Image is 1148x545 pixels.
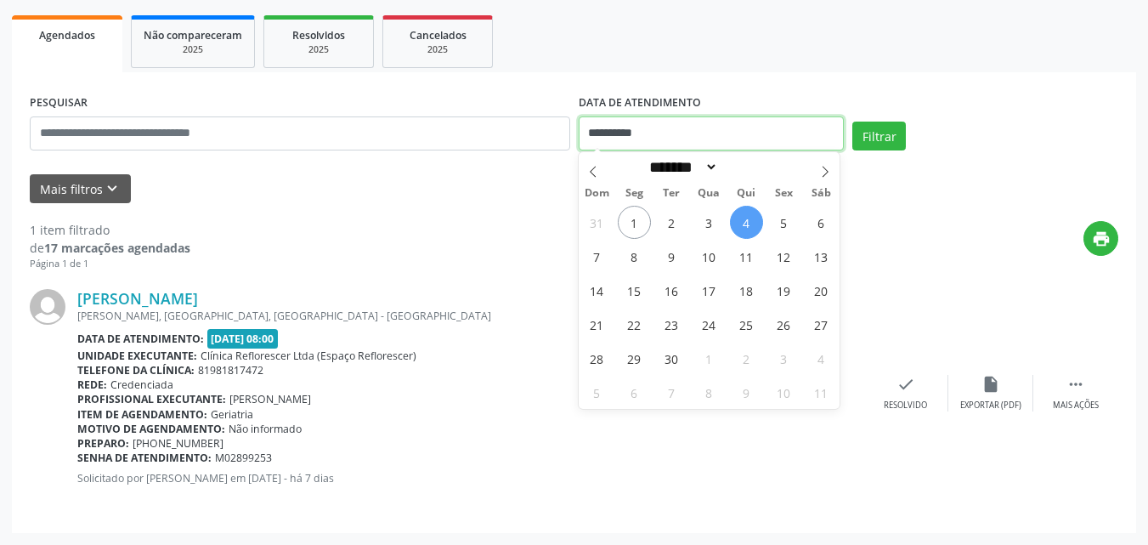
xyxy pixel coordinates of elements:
[1092,230,1111,248] i: print
[77,309,863,323] div: [PERSON_NAME], [GEOGRAPHIC_DATA], [GEOGRAPHIC_DATA] - [GEOGRAPHIC_DATA]
[896,375,915,394] i: check
[618,240,651,273] span: Setembro 8, 2025
[693,308,726,341] span: Setembro 24, 2025
[77,289,198,308] a: [PERSON_NAME]
[580,376,614,409] span: Outubro 5, 2025
[655,342,688,375] span: Setembro 30, 2025
[30,174,131,204] button: Mais filtroskeyboard_arrow_down
[655,308,688,341] span: Setembro 23, 2025
[1083,221,1118,256] button: print
[144,43,242,56] div: 2025
[30,239,190,257] div: de
[767,376,800,409] span: Outubro 10, 2025
[618,376,651,409] span: Outubro 6, 2025
[805,342,838,375] span: Outubro 4, 2025
[276,43,361,56] div: 2025
[133,436,223,451] span: [PHONE_NUMBER]
[805,308,838,341] span: Setembro 27, 2025
[77,471,863,485] p: Solicitado por [PERSON_NAME] em [DATE] - há 7 dias
[103,179,122,198] i: keyboard_arrow_down
[579,90,701,116] label: DATA DE ATENDIMENTO
[615,188,653,199] span: Seg
[805,206,838,239] span: Setembro 6, 2025
[201,349,416,363] span: Clínica Reflorescer Ltda (Espaço Reflorescer)
[802,188,840,199] span: Sáb
[618,308,651,341] span: Setembro 22, 2025
[727,188,765,199] span: Qui
[767,206,800,239] span: Setembro 5, 2025
[30,289,65,325] img: img
[580,308,614,341] span: Setembro 21, 2025
[618,342,651,375] span: Setembro 29, 2025
[110,378,173,392] span: Credenciada
[77,451,212,465] b: Senha de atendimento:
[229,392,311,406] span: [PERSON_NAME]
[655,240,688,273] span: Setembro 9, 2025
[730,274,763,307] span: Setembro 18, 2025
[884,400,927,412] div: Resolvido
[690,188,727,199] span: Qua
[77,436,129,451] b: Preparo:
[44,240,190,256] strong: 17 marcações agendadas
[580,342,614,375] span: Setembro 28, 2025
[655,376,688,409] span: Outubro 7, 2025
[693,206,726,239] span: Setembro 3, 2025
[215,451,272,465] span: M02899253
[767,240,800,273] span: Setembro 12, 2025
[655,206,688,239] span: Setembro 2, 2025
[618,206,651,239] span: Setembro 1, 2025
[1053,400,1099,412] div: Mais ações
[1066,375,1085,394] i: 
[618,274,651,307] span: Setembro 15, 2025
[805,240,838,273] span: Setembro 13, 2025
[730,240,763,273] span: Setembro 11, 2025
[77,392,226,406] b: Profissional executante:
[693,274,726,307] span: Setembro 17, 2025
[229,422,302,436] span: Não informado
[580,274,614,307] span: Setembro 14, 2025
[653,188,690,199] span: Ter
[960,400,1021,412] div: Exportar (PDF)
[730,342,763,375] span: Outubro 2, 2025
[198,363,263,378] span: 81981817472
[77,378,107,392] b: Rede:
[718,158,774,176] input: Year
[655,274,688,307] span: Setembro 16, 2025
[767,308,800,341] span: Setembro 26, 2025
[852,122,906,150] button: Filtrar
[730,376,763,409] span: Outubro 9, 2025
[693,342,726,375] span: Outubro 1, 2025
[410,28,467,43] span: Cancelados
[693,376,726,409] span: Outubro 8, 2025
[77,407,207,422] b: Item de agendamento:
[77,363,195,378] b: Telefone da clínica:
[30,257,190,271] div: Página 1 de 1
[693,240,726,273] span: Setembro 10, 2025
[292,28,345,43] span: Resolvidos
[395,43,480,56] div: 2025
[805,274,838,307] span: Setembro 20, 2025
[580,206,614,239] span: Agosto 31, 2025
[765,188,802,199] span: Sex
[144,28,242,43] span: Não compareceram
[767,342,800,375] span: Outubro 3, 2025
[77,422,225,436] b: Motivo de agendamento:
[30,90,88,116] label: PESQUISAR
[77,349,197,363] b: Unidade executante:
[207,329,279,349] span: [DATE] 08:00
[644,158,719,176] select: Month
[730,308,763,341] span: Setembro 25, 2025
[77,332,204,346] b: Data de atendimento:
[580,240,614,273] span: Setembro 7, 2025
[730,206,763,239] span: Setembro 4, 2025
[767,274,800,307] span: Setembro 19, 2025
[981,375,1000,394] i: insert_drive_file
[805,376,838,409] span: Outubro 11, 2025
[211,407,253,422] span: Geriatria
[39,28,95,43] span: Agendados
[30,221,190,239] div: 1 item filtrado
[579,188,616,199] span: Dom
